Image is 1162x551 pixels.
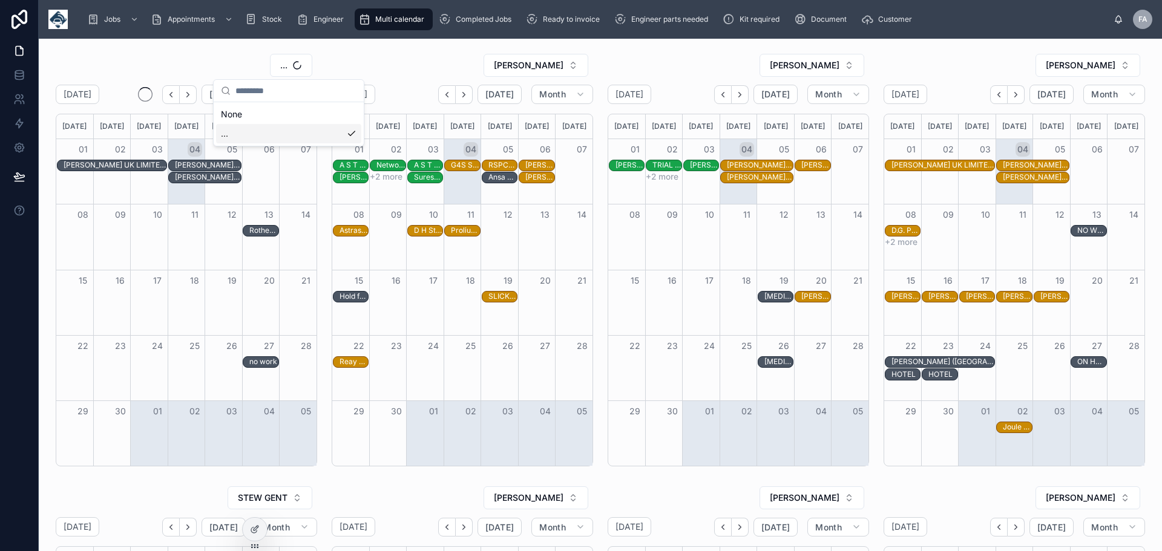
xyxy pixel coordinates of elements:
[628,339,642,353] button: 22
[1016,273,1030,288] button: 18
[225,207,239,222] button: 12
[464,339,478,353] button: 25
[575,404,589,419] button: 05
[770,59,839,71] span: [PERSON_NAME]
[814,142,829,157] button: 06
[58,114,91,139] div: [DATE]
[776,339,791,353] button: 26
[1046,59,1115,71] span: [PERSON_NAME]
[1003,160,1069,171] div: Amey - 00324100 - TRIAL - TN360 - 4 x VT101 /tacho/canclik/digidl/led/buzzer & VTM1N + 2 x VT101/...
[904,273,918,288] button: 15
[150,142,165,157] button: 03
[1008,85,1025,104] button: Next
[1052,339,1067,353] button: 26
[628,404,642,419] button: 29
[611,8,717,30] a: Engineer parts needed
[776,207,791,222] button: 12
[575,339,589,353] button: 28
[355,8,433,30] a: Multi calendar
[84,8,145,30] a: Jobs
[714,518,732,536] button: Back
[225,273,239,288] button: 19
[941,142,956,157] button: 02
[538,207,553,222] button: 13
[76,273,90,288] button: 15
[833,114,867,139] div: [DATE]
[543,15,600,24] span: Ready to invoice
[414,160,442,170] div: A S T Express Limited - 00323372 - 8AM TIMED ARRIVAL - 1 X DEINSTALL LEAVE SIDE CAMS - [GEOGRAPHI...
[389,142,404,157] button: 02
[665,207,680,222] button: 09
[815,89,842,100] span: Month
[884,114,1145,466] div: Month View
[753,518,798,537] button: [DATE]
[722,114,755,139] div: [DATE]
[262,339,277,353] button: 27
[225,339,239,353] button: 26
[446,114,479,139] div: [DATE]
[904,404,918,419] button: 29
[702,207,717,222] button: 10
[1090,273,1105,288] button: 20
[761,89,790,100] span: [DATE]
[702,339,717,353] button: 24
[714,85,732,104] button: Back
[262,404,277,419] button: 04
[209,89,238,100] span: [DATE]
[488,160,517,170] div: RSPCA - [PHONE_NUMBER] - 1 X SERVICE CALL - 8:30AM TIMED - LEYLAND - PR25 1UG
[426,207,441,222] button: 10
[175,160,241,171] div: Amey - 00324100 - TRIAL - TN360 - 4 x VT101 /tacho/canclik/digidl/led/buzzer & VTM1N + 2 x VT101/...
[64,160,166,171] div: AMEY UK LIMITED - 00324098 - 8am - TRIAL X 10 - S2 3GE
[352,273,366,288] button: 15
[372,114,405,139] div: [DATE]
[202,85,246,104] button: [DATE]
[438,85,456,104] button: Back
[188,273,202,288] button: 18
[770,492,839,504] span: [PERSON_NAME]
[1090,207,1105,222] button: 13
[1091,522,1118,533] span: Month
[484,54,588,77] button: Select Button
[886,114,919,139] div: [DATE]
[608,114,869,466] div: Month View
[538,142,553,157] button: 06
[690,160,718,170] div: [PERSON_NAME] - 00324100 - TRIAL - TN360 - 2 x VT101 /tacho/canclik/digidl/led/buzzer & VTM1N + 2...
[484,486,588,509] button: Select Button
[241,8,290,30] a: Stock
[941,207,956,222] button: 09
[1109,114,1143,139] div: [DATE]
[375,15,424,24] span: Multi calendar
[352,207,366,222] button: 08
[225,404,239,419] button: 03
[740,404,754,419] button: 02
[776,273,791,288] button: 19
[426,142,441,157] button: 03
[494,59,563,71] span: [PERSON_NAME]
[188,404,202,419] button: 02
[525,172,554,183] div: Robert Walker (Haulage) Ltd - ON SITE - STOCKPORT - SK6 1RS - 1 X Repair
[340,160,368,171] div: A S T Express Limited - 00323372 -8AM TIMED ARRIVAL - 1 X DEINSTALL LEAVE SIDE CAMERAS - MANCHEST...
[740,15,780,24] span: Kit required
[64,88,91,100] h2: [DATE]
[760,486,864,509] button: Select Button
[426,273,441,288] button: 17
[464,207,478,222] button: 11
[665,273,680,288] button: 16
[1052,207,1067,222] button: 12
[1008,518,1025,536] button: Next
[299,339,313,353] button: 28
[293,8,352,30] a: Engineer
[690,160,718,171] div: Amey - 00324100 - TRIAL - TN360 - 2 x VT101 /tacho/canclik/digidl/led/buzzer & VTM1N + 2 x VT101/...
[1029,518,1074,537] button: [DATE]
[1127,207,1141,222] button: 14
[1083,518,1145,537] button: Month
[1127,404,1141,419] button: 05
[960,114,994,139] div: [DATE]
[815,522,842,533] span: Month
[575,207,589,222] button: 14
[851,142,865,157] button: 07
[494,492,563,504] span: [PERSON_NAME]
[340,172,368,183] div: J.W.LEES & CO.(BREWERS)LIMITED - 00323613 - 11 X INSTALLS - MANCHESTER - M24 2AX
[538,404,553,419] button: 04
[299,273,313,288] button: 21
